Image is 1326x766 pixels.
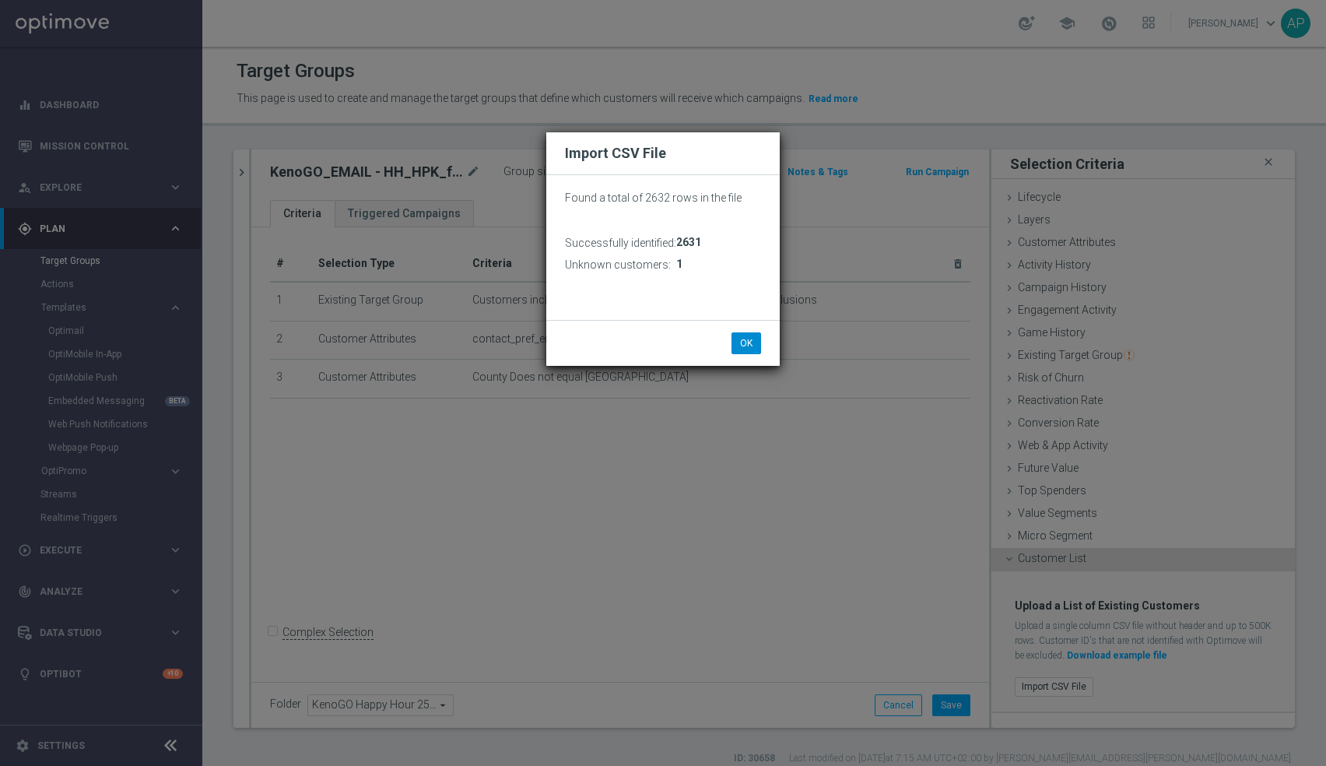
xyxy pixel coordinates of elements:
h3: Successfully identified: [565,236,676,250]
h2: Import CSV File [565,144,761,163]
span: 2631 [676,236,701,249]
button: OK [731,332,761,354]
p: Found a total of 2632 rows in the file [565,191,761,205]
span: 1 [676,258,682,271]
h3: Unknown customers: [565,258,671,272]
